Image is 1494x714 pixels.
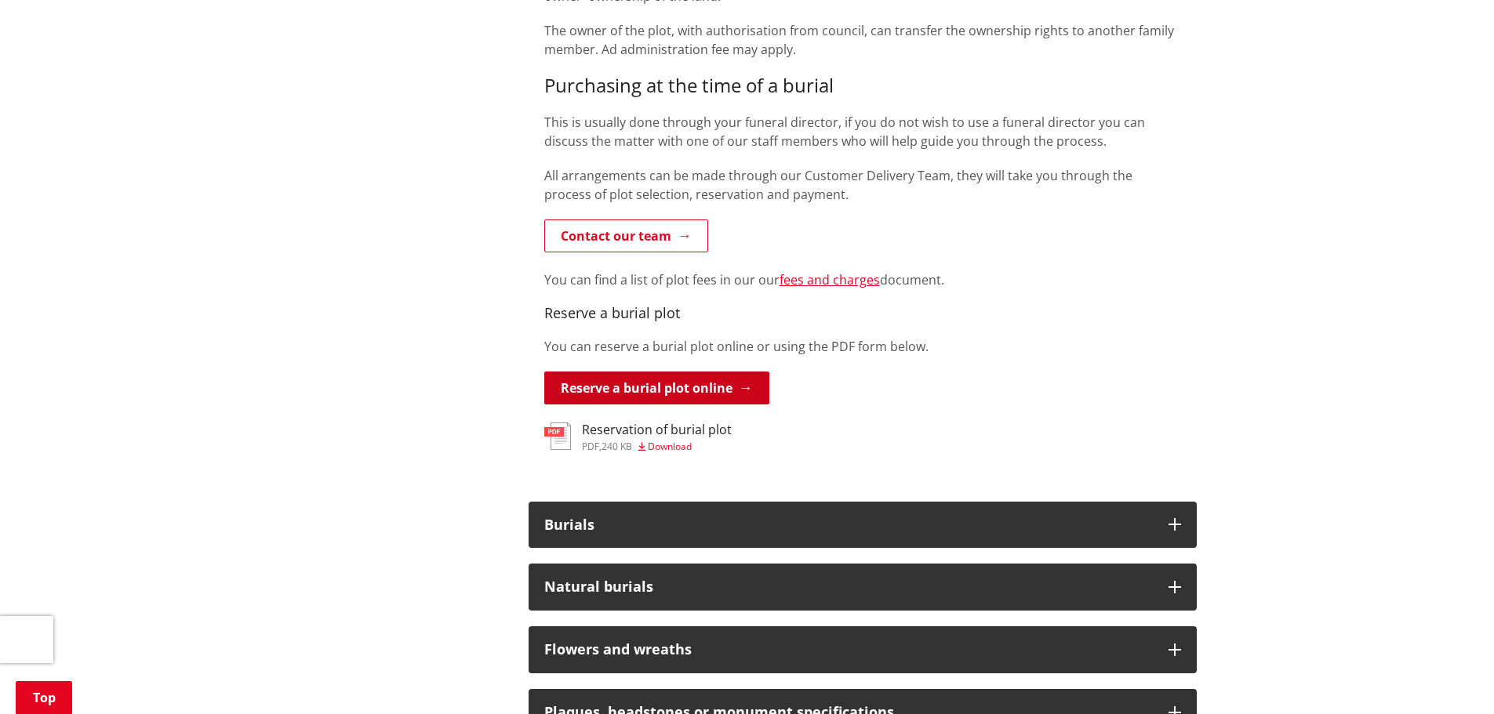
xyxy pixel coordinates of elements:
[16,681,72,714] a: Top
[544,422,571,450] img: document-pdf.svg
[582,442,732,451] div: ,
[529,564,1197,611] button: Natural burials
[544,270,1181,289] p: You can find a list of plot fees in our our document.
[529,502,1197,549] button: Burials
[1422,648,1478,705] iframe: Messenger Launcher
[544,371,769,404] a: Reserve a burial plot online
[544,642,1153,658] div: Flowers and wreaths
[544,219,708,252] a: Contact our team
[582,440,599,453] span: pdf
[544,517,1153,533] div: Burials
[780,271,880,288] a: fees and charges
[648,440,692,453] span: Download
[529,626,1197,673] button: Flowers and wreaths
[602,440,632,453] span: 240 KB
[544,422,732,451] a: Reservation of burial plot pdf,240 KB Download
[582,422,732,437] h3: Reservation of burial plot
[544,305,1181,322] h4: Reserve a burial plot
[544,337,1181,356] p: You can reserve a burial plot online or using the PDF form below.
[544,166,1181,204] p: All arrangements can be made through our Customer Delivery Team, they will take you through the p...
[544,113,1181,150] p: This is usually done through your funeral director, if you do not wish to use a funeral director ...
[544,21,1181,59] p: The owner of the plot, with authorisation from council, can transfer the ownership rights to anot...
[544,74,1181,97] h3: Purchasing at the time of a burial
[544,579,1153,595] div: Natural burials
